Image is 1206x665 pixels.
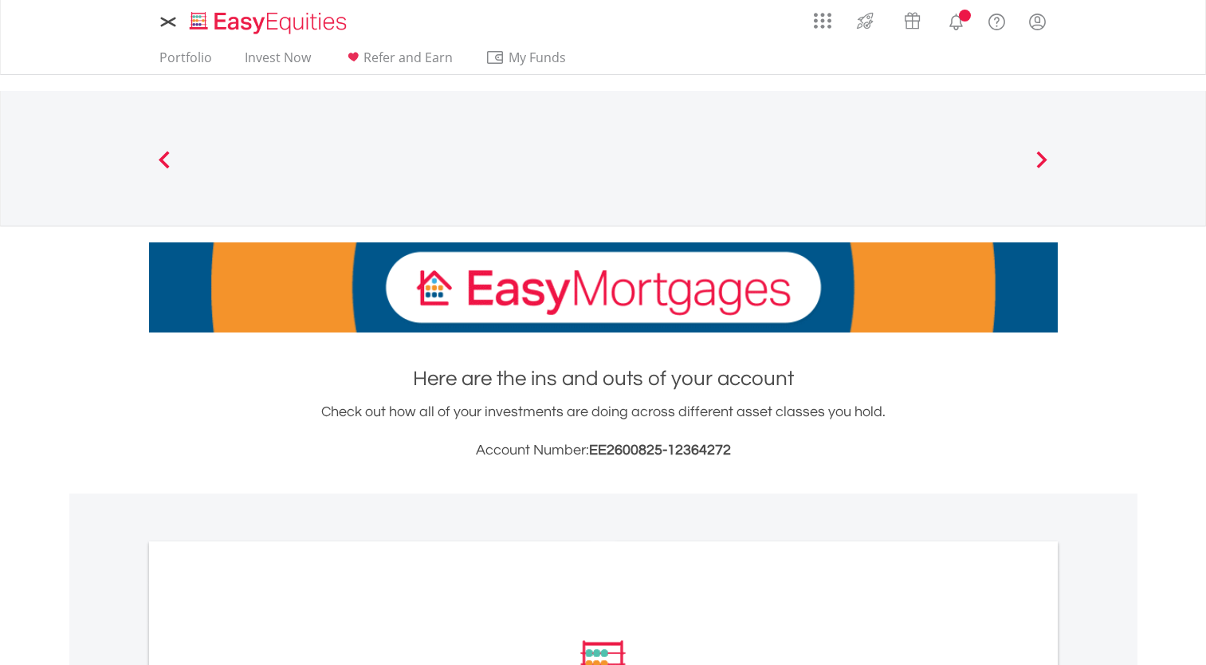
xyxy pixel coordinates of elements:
[899,8,925,33] img: vouchers-v2.svg
[149,242,1058,332] img: EasyMortage Promotion Banner
[485,47,590,68] span: My Funds
[363,49,453,66] span: Refer and Earn
[936,4,976,36] a: Notifications
[976,4,1017,36] a: FAQ's and Support
[149,401,1058,462] div: Check out how all of your investments are doing across different asset classes you hold.
[149,439,1058,462] h3: Account Number:
[814,12,831,30] img: grid-menu-icon.svg
[1017,4,1058,39] a: My Profile
[149,364,1058,393] h1: Here are the ins and outs of your account
[803,4,842,30] a: AppsGrid
[153,49,218,74] a: Portfolio
[337,49,459,74] a: Refer and Earn
[238,49,317,74] a: Invest Now
[183,4,353,36] a: Home page
[187,10,353,36] img: EasyEquities_Logo.png
[889,4,936,33] a: Vouchers
[852,8,878,33] img: thrive-v2.svg
[589,443,731,458] span: EE2600825-12364272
